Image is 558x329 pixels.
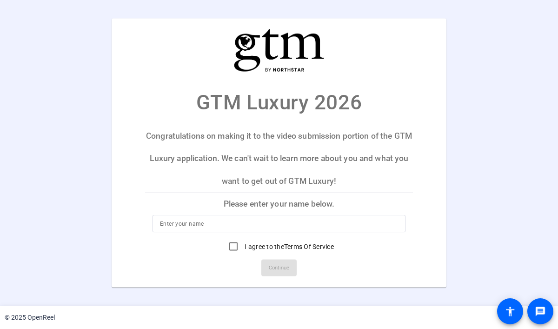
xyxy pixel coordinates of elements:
[535,306,546,317] mat-icon: message
[243,242,334,251] label: I agree to the
[145,124,413,192] p: Congratulations on making it to the video submission portion of the GTM Luxury application. We ca...
[232,27,325,73] img: company-logo
[196,87,362,117] p: GTM Luxury 2026
[505,306,516,317] mat-icon: accessibility
[5,313,55,322] div: © 2025 OpenReel
[284,243,334,250] a: Terms Of Service
[145,193,413,215] p: Please enter your name below.
[160,218,398,229] input: Enter your name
